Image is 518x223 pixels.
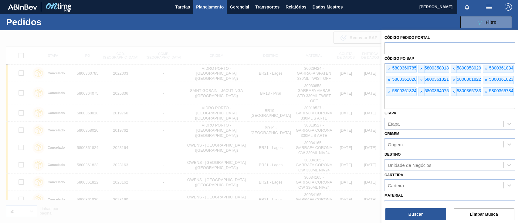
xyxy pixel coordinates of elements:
font: × [388,78,390,83]
img: ações do usuário [485,3,493,11]
font: × [420,78,422,83]
font: Pedidos [6,17,42,27]
font: 5800361834 [489,66,513,70]
font: 5800365784 [489,88,513,93]
font: 5800364075 [425,88,449,93]
font: 5800361824 [392,88,416,93]
font: Código PO SAP [384,56,414,61]
font: Relatórios [286,5,306,9]
font: × [420,89,422,94]
button: Notificações [457,3,477,11]
font: [PERSON_NAME] [419,5,452,9]
font: Carteira [388,183,404,188]
img: TNhmsLtSVTkK8tSr43FrP2fwEKptu5GPRR3wAAAABJRU5ErkJggg== [8,4,37,10]
img: Sair [505,3,512,11]
font: 5800365783 [457,88,481,93]
font: × [452,78,455,83]
font: Tarefas [175,5,190,9]
font: Origem [388,142,403,147]
font: Carteira [384,173,403,177]
font: Filtro [486,20,496,25]
font: Material [384,193,403,198]
font: Etapa [384,111,396,115]
font: Planejamento [196,5,224,9]
font: × [388,66,390,71]
font: × [485,66,487,71]
font: × [452,89,455,94]
font: × [420,66,422,71]
font: 5800361822 [457,77,481,82]
font: Gerencial [230,5,249,9]
font: 5800358020 [457,66,481,70]
font: 5800361823 [489,77,513,82]
font: Dados Mestres [313,5,343,9]
font: 5800361820 [392,77,416,82]
font: × [452,66,455,71]
button: Filtro [460,16,512,28]
font: × [388,89,390,94]
font: Etapa [388,121,400,126]
font: × [485,78,487,83]
font: Origem [384,132,399,136]
font: Código Pedido Portal [384,35,430,40]
font: 5800361821 [425,77,449,82]
font: Unidade de Negócios [388,162,431,167]
font: 5800360785 [392,66,416,70]
font: 5800358018 [425,66,449,70]
font: × [485,89,487,94]
font: Transportes [255,5,279,9]
font: Destino [384,152,401,157]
